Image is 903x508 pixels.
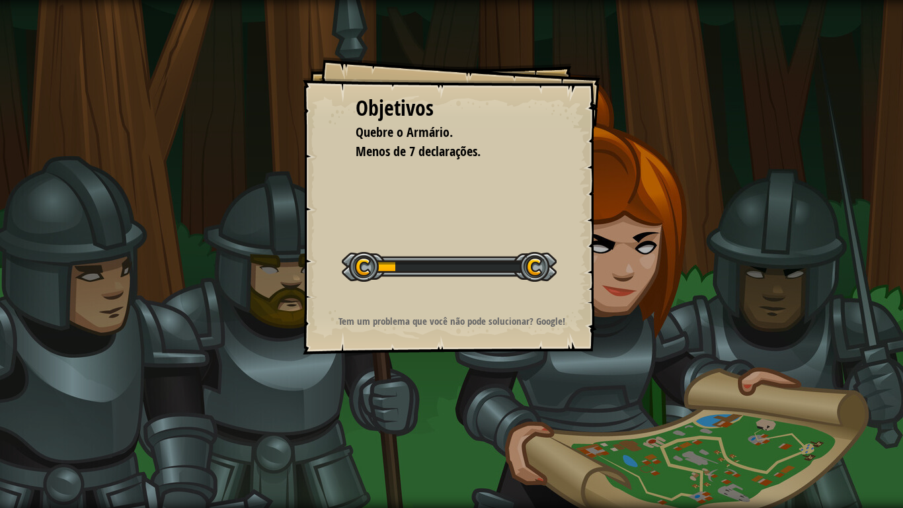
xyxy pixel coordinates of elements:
span: Menos de 7 declarações. [356,142,481,160]
li: Menos de 7 declarações. [339,142,544,161]
li: Quebre o Armário. [339,123,544,142]
span: Quebre o Armário. [356,123,453,141]
strong: Tem um problema que você não pode solucionar? Google! [338,314,565,328]
div: Objetivos [356,93,547,124]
